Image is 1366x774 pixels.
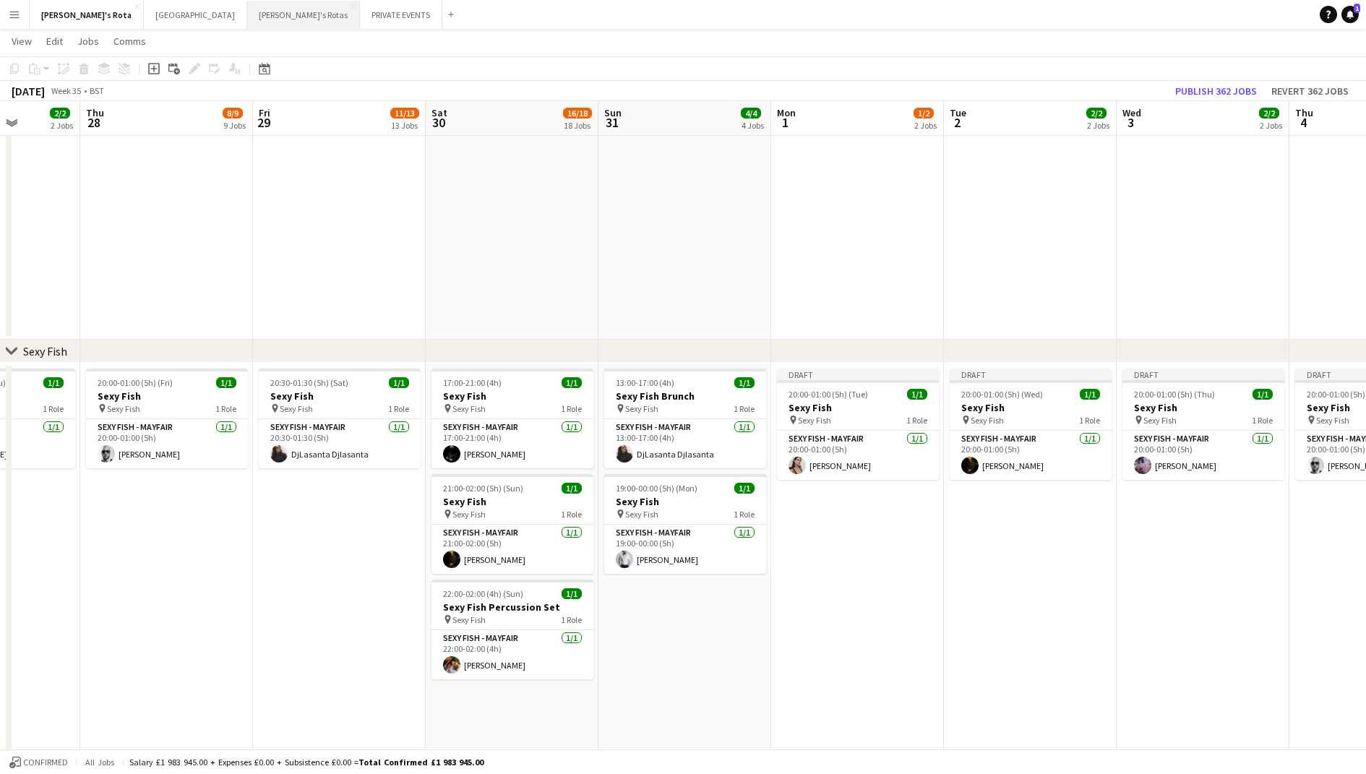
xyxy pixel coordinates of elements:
[388,403,409,414] span: 1 Role
[259,106,270,119] span: Fri
[742,120,764,131] div: 4 Jobs
[1293,114,1313,131] span: 4
[1122,431,1284,480] app-card-role: SEXY FISH - MAYFAIR1/120:00-01:00 (5h)[PERSON_NAME]
[734,509,755,520] span: 1 Role
[259,369,421,468] app-job-card: 20:30-01:30 (5h) (Sat)1/1Sexy Fish Sexy Fish1 RoleSEXY FISH - MAYFAIR1/120:30-01:30 (5h)DjLasanta...
[777,369,939,480] app-job-card: Draft20:00-01:00 (5h) (Tue)1/1Sexy Fish Sexy Fish1 RoleSEXY FISH - MAYFAIR1/120:00-01:00 (5h)[PER...
[1086,108,1107,119] span: 2/2
[971,415,1004,426] span: Sexy Fish
[391,120,418,131] div: 13 Jobs
[1259,108,1279,119] span: 2/2
[1079,415,1100,426] span: 1 Role
[43,377,64,388] span: 1/1
[216,377,236,388] span: 1/1
[914,108,934,119] span: 1/2
[452,509,486,520] span: Sexy Fish
[280,403,313,414] span: Sexy Fish
[259,390,421,403] h3: Sexy Fish
[223,108,243,119] span: 8/9
[561,509,582,520] span: 1 Role
[741,108,761,119] span: 4/4
[431,474,593,574] app-job-card: 21:00-02:00 (5h) (Sun)1/1Sexy Fish Sexy Fish1 RoleSEXY FISH - MAYFAIR1/121:00-02:00 (5h)[PERSON_N...
[1122,369,1284,480] app-job-card: Draft20:00-01:00 (5h) (Thu)1/1Sexy Fish Sexy Fish1 RoleSEXY FISH - MAYFAIR1/120:00-01:00 (5h)[PER...
[452,403,486,414] span: Sexy Fish
[734,483,755,494] span: 1/1
[7,754,70,770] button: Confirmed
[777,106,796,119] span: Mon
[1354,4,1360,13] span: 1
[86,369,248,468] div: 20:00-01:00 (5h) (Fri)1/1Sexy Fish Sexy Fish1 RoleSEXY FISH - MAYFAIR1/120:00-01:00 (5h)[PERSON_N...
[23,757,68,767] span: Confirmed
[259,419,421,468] app-card-role: SEXY FISH - MAYFAIR1/120:30-01:30 (5h)DjLasanta Djlasanta
[429,114,447,131] span: 30
[107,403,140,414] span: Sexy Fish
[562,588,582,599] span: 1/1
[77,35,99,48] span: Jobs
[616,377,674,388] span: 13:00-17:00 (4h)
[431,580,593,679] app-job-card: 22:00-02:00 (4h) (Sun)1/1Sexy Fish Percussion Set Sexy Fish1 RoleSEXY FISH - MAYFAIR1/122:00-02:0...
[950,369,1112,380] div: Draft
[625,509,658,520] span: Sexy Fish
[625,403,658,414] span: Sexy Fish
[562,483,582,494] span: 1/1
[789,389,868,400] span: 20:00-01:00 (5h) (Tue)
[604,369,766,468] app-job-card: 13:00-17:00 (4h)1/1Sexy Fish Brunch Sexy Fish1 RoleSEXY FISH - MAYFAIR1/113:00-17:00 (4h)DjLasant...
[948,114,966,131] span: 2
[443,483,523,494] span: 21:00-02:00 (5h) (Sun)
[257,114,270,131] span: 29
[604,495,766,508] h3: Sexy Fish
[950,431,1112,480] app-card-role: SEXY FISH - MAYFAIR1/120:00-01:00 (5h)[PERSON_NAME]
[443,588,523,599] span: 22:00-02:00 (4h) (Sun)
[23,344,67,358] div: Sexy Fish
[1341,6,1359,23] a: 1
[1080,389,1100,400] span: 1/1
[86,419,248,468] app-card-role: SEXY FISH - MAYFAIR1/120:00-01:00 (5h)[PERSON_NAME]
[561,403,582,414] span: 1 Role
[43,403,64,414] span: 1 Role
[1087,120,1109,131] div: 2 Jobs
[431,601,593,614] h3: Sexy Fish Percussion Set
[562,377,582,388] span: 1/1
[1143,415,1177,426] span: Sexy Fish
[1316,415,1349,426] span: Sexy Fish
[98,377,173,388] span: 20:00-01:00 (5h) (Fri)
[775,114,796,131] span: 1
[604,390,766,403] h3: Sexy Fish Brunch
[1122,401,1284,414] h3: Sexy Fish
[82,757,117,767] span: All jobs
[604,474,766,574] app-job-card: 19:00-00:00 (5h) (Mon)1/1Sexy Fish Sexy Fish1 RoleSEXY FISH - MAYFAIR1/119:00-00:00 (5h)[PERSON_N...
[604,419,766,468] app-card-role: SEXY FISH - MAYFAIR1/113:00-17:00 (4h)DjLasanta Djlasanta
[431,525,593,574] app-card-role: SEXY FISH - MAYFAIR1/121:00-02:00 (5h)[PERSON_NAME]
[431,419,593,468] app-card-role: SEXY FISH - MAYFAIR1/117:00-21:00 (4h)[PERSON_NAME]
[907,389,927,400] span: 1/1
[431,106,447,119] span: Sat
[734,377,755,388] span: 1/1
[12,35,32,48] span: View
[1266,82,1354,100] button: Revert 362 jobs
[1295,106,1313,119] span: Thu
[1122,369,1284,380] div: Draft
[777,401,939,414] h3: Sexy Fish
[950,369,1112,480] app-job-card: Draft20:00-01:00 (5h) (Wed)1/1Sexy Fish Sexy Fish1 RoleSEXY FISH - MAYFAIR1/120:00-01:00 (5h)[PER...
[431,369,593,468] app-job-card: 17:00-21:00 (4h)1/1Sexy Fish Sexy Fish1 RoleSEXY FISH - MAYFAIR1/117:00-21:00 (4h)[PERSON_NAME]
[452,614,486,625] span: Sexy Fish
[270,377,348,388] span: 20:30-01:30 (5h) (Sat)
[1169,82,1263,100] button: Publish 362 jobs
[1134,389,1215,400] span: 20:00-01:00 (5h) (Thu)
[50,108,70,119] span: 2/2
[1253,389,1273,400] span: 1/1
[84,114,104,131] span: 28
[30,1,144,29] button: [PERSON_NAME]'s Rota
[390,108,419,119] span: 11/13
[215,403,236,414] span: 1 Role
[113,35,146,48] span: Comms
[108,32,152,51] a: Comms
[961,389,1043,400] span: 20:00-01:00 (5h) (Wed)
[906,415,927,426] span: 1 Role
[247,1,360,29] button: [PERSON_NAME]'s Rotas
